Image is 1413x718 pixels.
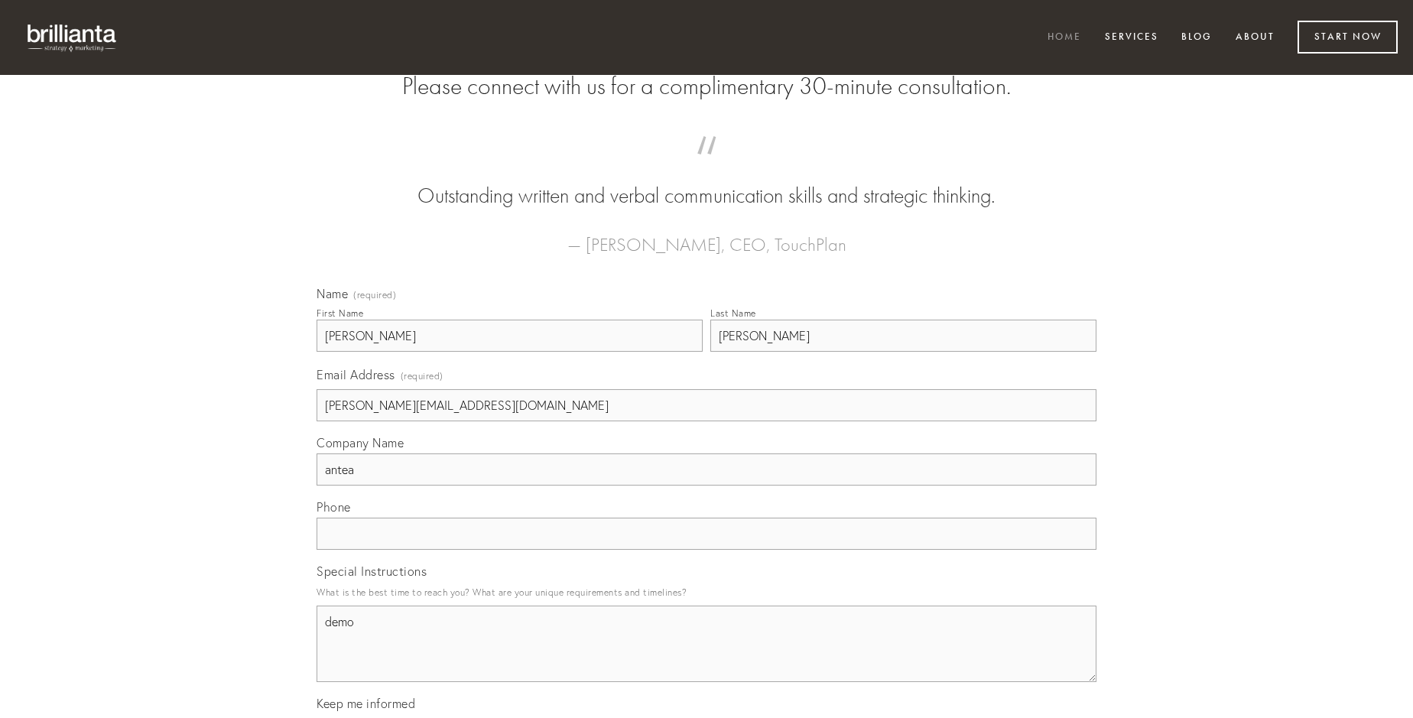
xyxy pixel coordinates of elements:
[317,582,1096,603] p: What is the best time to reach you? What are your unique requirements and timelines?
[341,151,1072,211] blockquote: Outstanding written and verbal communication skills and strategic thinking.
[317,499,351,515] span: Phone
[317,307,363,319] div: First Name
[1298,21,1398,54] a: Start Now
[317,696,415,711] span: Keep me informed
[317,564,427,579] span: Special Instructions
[1171,25,1222,50] a: Blog
[341,151,1072,181] span: “
[15,15,130,60] img: brillianta - research, strategy, marketing
[317,435,404,450] span: Company Name
[1038,25,1091,50] a: Home
[317,606,1096,682] textarea: demo
[401,365,443,386] span: (required)
[710,307,756,319] div: Last Name
[1095,25,1168,50] a: Services
[1226,25,1285,50] a: About
[317,72,1096,101] h2: Please connect with us for a complimentary 30-minute consultation.
[317,367,395,382] span: Email Address
[317,286,348,301] span: Name
[341,211,1072,260] figcaption: — [PERSON_NAME], CEO, TouchPlan
[353,291,396,300] span: (required)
